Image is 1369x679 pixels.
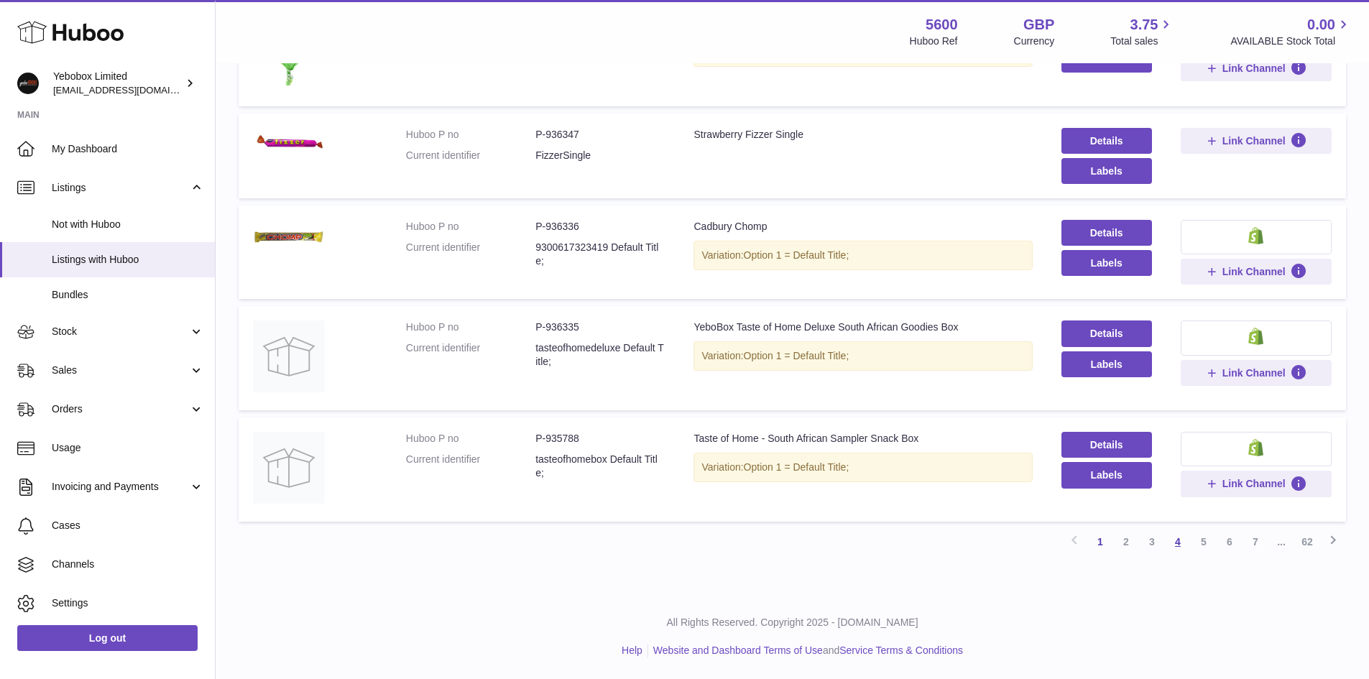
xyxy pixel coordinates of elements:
[53,84,211,96] span: [EMAIL_ADDRESS][DOMAIN_NAME]
[1014,34,1055,48] div: Currency
[535,453,665,480] dd: tasteofhomebox Default Title;
[693,320,1032,334] div: YeboBox Taste of Home Deluxe South African Goodies Box
[406,341,535,369] dt: Current identifier
[693,220,1032,234] div: Cadbury Chomp
[1130,15,1158,34] span: 3.75
[1222,62,1286,75] span: Link Channel
[1023,15,1054,34] strong: GBP
[52,402,189,416] span: Orders
[1294,529,1320,555] a: 62
[1110,15,1174,48] a: 3.75 Total sales
[535,241,665,268] dd: 9300617323419 Default Title;
[406,453,535,480] dt: Current identifier
[622,645,642,656] a: Help
[52,480,189,494] span: Invoicing and Payments
[653,645,823,656] a: Website and Dashboard Terms of Use
[1230,15,1352,48] a: 0.00 AVAILABLE Stock Total
[1181,471,1332,496] button: Link Channel
[1230,34,1352,48] span: AVAILABLE Stock Total
[1248,439,1263,456] img: shopify-small.png
[253,320,325,392] img: YeboBox Taste of Home Deluxe South African Goodies Box
[535,341,665,369] dd: tasteofhomedeluxe Default Title;
[52,596,204,610] span: Settings
[52,325,189,338] span: Stock
[406,128,535,142] dt: Huboo P no
[52,441,204,455] span: Usage
[1165,529,1191,555] a: 4
[1110,34,1174,48] span: Total sales
[1139,529,1165,555] a: 3
[744,350,849,361] span: Option 1 = Default Title;
[910,34,958,48] div: Huboo Ref
[1061,320,1152,346] a: Details
[1087,529,1113,555] a: 1
[1181,128,1332,154] button: Link Channel
[52,181,189,195] span: Listings
[253,128,325,156] img: Strawberry Fizzer Single
[406,432,535,445] dt: Huboo P no
[1307,15,1335,34] span: 0.00
[1061,158,1152,184] button: Labels
[1248,328,1263,345] img: shopify-small.png
[1268,529,1294,555] span: ...
[406,220,535,234] dt: Huboo P no
[1248,227,1263,244] img: shopify-small.png
[1222,265,1286,278] span: Link Channel
[406,149,535,162] dt: Current identifier
[1243,529,1268,555] a: 7
[693,432,1032,445] div: Taste of Home - South African Sampler Snack Box
[253,432,325,504] img: Taste of Home - South African Sampler Snack Box
[52,364,189,377] span: Sales
[1222,366,1286,379] span: Link Channel
[1191,529,1217,555] a: 5
[1181,55,1332,81] button: Link Channel
[1061,351,1152,377] button: Labels
[1181,360,1332,386] button: Link Channel
[227,616,1358,629] p: All Rights Reserved. Copyright 2025 - [DOMAIN_NAME]
[1222,134,1286,147] span: Link Channel
[693,241,1032,270] div: Variation:
[693,341,1032,371] div: Variation:
[406,241,535,268] dt: Current identifier
[1222,477,1286,490] span: Link Channel
[17,625,198,651] a: Log out
[52,558,204,571] span: Channels
[52,288,204,302] span: Bundles
[1061,432,1152,458] a: Details
[1061,462,1152,488] button: Labels
[1217,529,1243,555] a: 6
[535,128,665,142] dd: P-936347
[53,70,183,97] div: Yebobox Limited
[693,128,1032,142] div: Strawberry Fizzer Single
[1113,529,1139,555] a: 2
[52,142,204,156] span: My Dashboard
[744,249,849,261] span: Option 1 = Default Title;
[1061,250,1152,276] button: Labels
[535,220,665,234] dd: P-936336
[926,15,958,34] strong: 5600
[1061,128,1152,154] a: Details
[1181,259,1332,285] button: Link Channel
[406,320,535,334] dt: Huboo P no
[535,320,665,334] dd: P-936335
[839,645,963,656] a: Service Terms & Conditions
[648,644,963,657] li: and
[52,253,204,267] span: Listings with Huboo
[253,220,325,253] img: Cadbury Chomp
[52,519,204,532] span: Cases
[17,73,39,94] img: internalAdmin-5600@internal.huboo.com
[1061,220,1152,246] a: Details
[693,453,1032,482] div: Variation:
[52,218,204,231] span: Not with Huboo
[535,149,665,162] dd: FizzerSingle
[535,432,665,445] dd: P-935788
[744,461,849,473] span: Option 1 = Default Title;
